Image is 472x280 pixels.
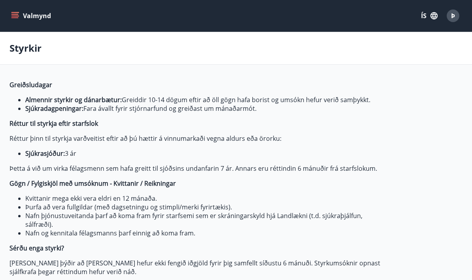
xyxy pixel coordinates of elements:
strong: Almennir styrkir og dánarbætur: [25,95,122,104]
li: 3 ár [25,149,383,158]
li: Nafn þjónustuveitanda þarf að koma fram fyrir starfsemi sem er skráningarskyld hjá Landlækni (t.d... [25,211,383,229]
button: Þ [444,6,463,25]
strong: Sjúkrasjóður: [25,149,65,158]
strong: Greiðsludagar [9,80,52,89]
span: Þ [451,11,455,20]
strong: Sérðu enga styrki? [9,244,64,252]
li: Nafn og kennitala félagsmanns þarf einnig að koma fram. [25,229,383,237]
strong: Sjúkradagpeningar: [25,104,83,113]
strong: Réttur til styrkja eftir starfslok [9,119,98,128]
strong: Gögn / Fylgiskjöl með umsóknum - Kvittanir / Reikningar [9,179,176,188]
li: Kvittanir mega ekki vera eldri en 12 mánaða. [25,194,383,203]
p: Þetta á við um virka félagsmenn sem hafa greitt til sjóðsins undanfarin 7 ár. Annars eru réttindi... [9,164,383,173]
li: Greiddir 10-14 dögum eftir að öll gögn hafa borist og umsókn hefur verið samþykkt. [25,95,383,104]
p: Réttur þinn til styrkja varðveitist eftir að þú hættir á vinnumarkaði vegna aldurs eða örorku: [9,134,383,143]
button: ÍS [417,9,442,23]
p: [PERSON_NAME] þýðir að [PERSON_NAME] hefur ekki fengið iðgjöld fyrir þig samfellt síðustu 6 mánuð... [9,259,383,276]
li: Þurfa að vera fullgildar (með dagsetningu og stimpli/merki fyrirtækis). [25,203,383,211]
p: Styrkir [9,41,42,55]
li: Fara ávallt fyrir stjórnarfund og greiðast um mánaðarmót. [25,104,383,113]
button: menu [9,9,54,23]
